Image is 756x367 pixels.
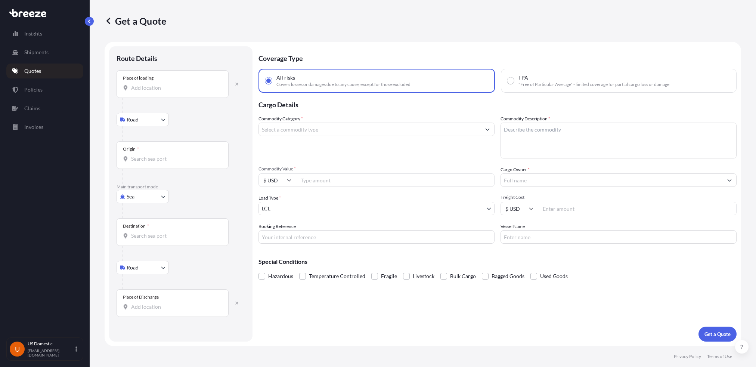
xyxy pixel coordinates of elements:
p: Shipments [24,49,49,56]
a: Policies [6,82,83,97]
span: Bulk Cargo [450,271,476,282]
label: Vessel Name [501,223,525,230]
p: Coverage Type [258,46,737,69]
a: Privacy Policy [674,354,701,360]
p: Policies [24,86,43,93]
a: Insights [6,26,83,41]
input: Your internal reference [258,230,495,244]
input: Place of Discharge [131,303,219,311]
span: Livestock [413,271,434,282]
span: Hazardous [268,271,293,282]
span: Fragile [381,271,397,282]
input: All risksCovers losses or damages due to any cause, except for those excluded [265,77,272,84]
input: FPA"Free of Particular Average" - limited coverage for partial cargo loss or damage [507,77,514,84]
a: Shipments [6,45,83,60]
span: Used Goods [540,271,568,282]
span: Commodity Value [258,166,495,172]
span: U [15,345,20,353]
div: Origin [123,146,139,152]
a: Invoices [6,120,83,135]
a: Quotes [6,64,83,78]
input: Place of loading [131,84,219,92]
p: Invoices [24,123,43,131]
p: Route Details [117,54,157,63]
p: [EMAIL_ADDRESS][DOMAIN_NAME] [28,348,74,357]
span: Load Type [258,194,281,202]
input: Destination [131,232,219,240]
button: Select transport [117,113,169,126]
button: Select transport [117,261,169,274]
button: LCL [258,202,495,215]
label: Commodity Category [258,115,303,123]
span: Bagged Goods [492,271,524,282]
button: Show suggestions [481,123,494,136]
button: Get a Quote [698,327,737,342]
span: Road [127,264,139,271]
button: Select transport [117,190,169,203]
span: All risks [276,74,295,81]
button: Show suggestions [723,173,736,187]
a: Claims [6,101,83,116]
input: Enter amount [538,202,737,215]
span: Road [127,116,139,123]
span: "Free of Particular Average" - limited coverage for partial cargo loss or damage [518,81,669,87]
input: Full name [501,173,723,187]
p: Claims [24,105,40,112]
input: Origin [131,155,219,163]
label: Booking Reference [258,223,296,230]
p: Insights [24,30,42,37]
p: Main transport mode [117,184,245,190]
input: Enter name [501,230,737,244]
p: Get a Quote [704,330,731,338]
span: Sea [127,193,134,200]
span: Freight Cost [501,194,737,200]
label: Commodity Description [501,115,550,123]
p: US Domestic [28,341,74,347]
input: Type amount [296,173,495,187]
div: Destination [123,223,149,229]
span: LCL [262,205,270,212]
div: Place of Discharge [123,294,159,300]
p: Cargo Details [258,93,737,115]
input: Select a commodity type [259,123,481,136]
label: Cargo Owner [501,166,530,173]
div: Place of loading [123,75,154,81]
span: Covers losses or damages due to any cause, except for those excluded [276,81,410,87]
p: Special Conditions [258,259,737,265]
span: FPA [518,74,528,81]
span: Temperature Controlled [309,271,365,282]
p: Quotes [24,67,41,75]
a: Terms of Use [707,354,732,360]
p: Get a Quote [105,15,166,27]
